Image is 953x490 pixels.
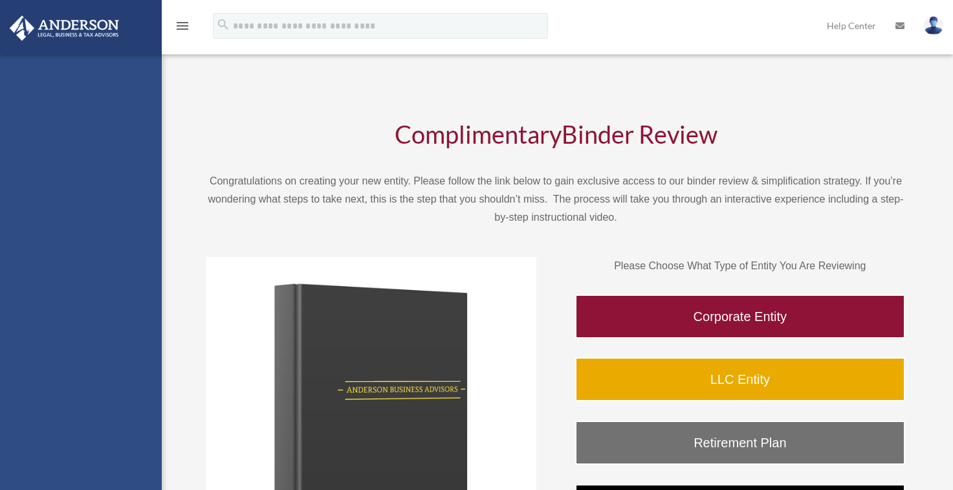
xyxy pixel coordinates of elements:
[175,18,190,34] i: menu
[216,17,230,32] i: search
[562,119,717,149] span: Binder Review
[395,119,562,149] span: Complimentary
[575,421,905,465] a: Retirement Plan
[175,23,190,34] a: menu
[575,357,905,401] a: LLC Entity
[6,16,123,41] img: Anderson Advisors Platinum Portal
[575,295,905,339] a: Corporate Entity
[924,16,943,35] img: User Pic
[575,257,905,275] p: Please Choose What Type of Entity You Are Reviewing
[206,172,905,227] p: Congratulations on creating your new entity. Please follow the link below to gain exclusive acces...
